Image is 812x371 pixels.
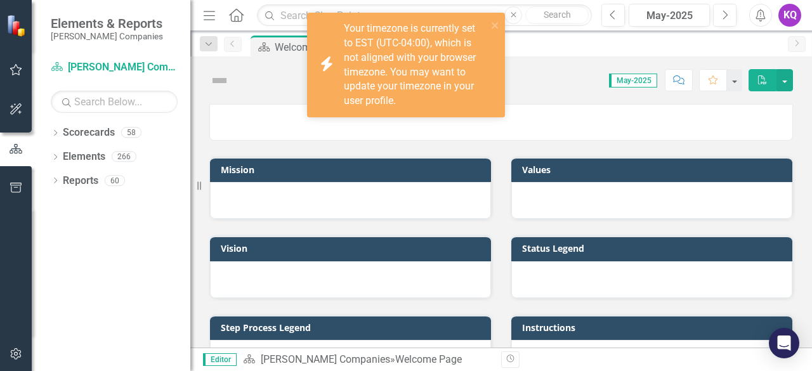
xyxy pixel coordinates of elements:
[221,165,485,174] h3: Mission
[275,39,374,55] div: Welcome Page
[51,91,178,113] input: Search Below...
[51,16,163,31] span: Elements & Reports
[221,244,485,253] h3: Vision
[522,165,786,174] h3: Values
[6,15,29,37] img: ClearPoint Strategy
[51,31,163,41] small: [PERSON_NAME] Companies
[105,175,125,186] div: 60
[769,328,799,358] div: Open Intercom Messenger
[51,60,178,75] a: [PERSON_NAME] Companies
[633,8,705,23] div: May-2025
[209,70,230,91] img: Not Defined
[522,323,786,332] h3: Instructions
[203,353,237,366] span: Editor
[491,18,500,32] button: close
[525,6,589,24] button: Search
[395,353,462,365] div: Welcome Page
[63,126,115,140] a: Scorecards
[261,353,390,365] a: [PERSON_NAME] Companies
[609,74,657,88] span: May-2025
[522,244,786,253] h3: Status Legend
[63,174,98,188] a: Reports
[243,353,492,367] div: »
[221,323,485,332] h3: Step Process Legend
[778,4,801,27] button: KQ
[257,4,592,27] input: Search ClearPoint...
[344,22,487,108] div: Your timezone is currently set to EST (UTC-04:00), which is not aligned with your browser timezon...
[63,150,105,164] a: Elements
[544,10,571,20] span: Search
[629,4,710,27] button: May-2025
[112,152,136,162] div: 266
[121,127,141,138] div: 58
